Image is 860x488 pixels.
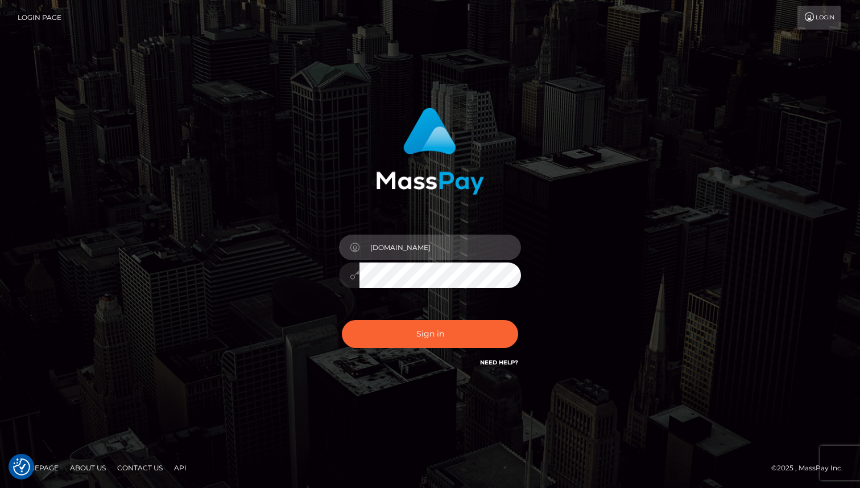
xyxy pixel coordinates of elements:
a: Login [797,6,841,30]
input: Username... [359,235,521,260]
button: Consent Preferences [13,458,30,475]
button: Sign in [342,320,518,348]
a: Login Page [18,6,61,30]
a: Homepage [13,459,63,477]
a: Need Help? [480,359,518,366]
div: © 2025 , MassPay Inc. [771,462,851,474]
a: About Us [65,459,110,477]
img: Revisit consent button [13,458,30,475]
img: MassPay Login [376,108,484,195]
a: API [169,459,191,477]
a: Contact Us [113,459,167,477]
